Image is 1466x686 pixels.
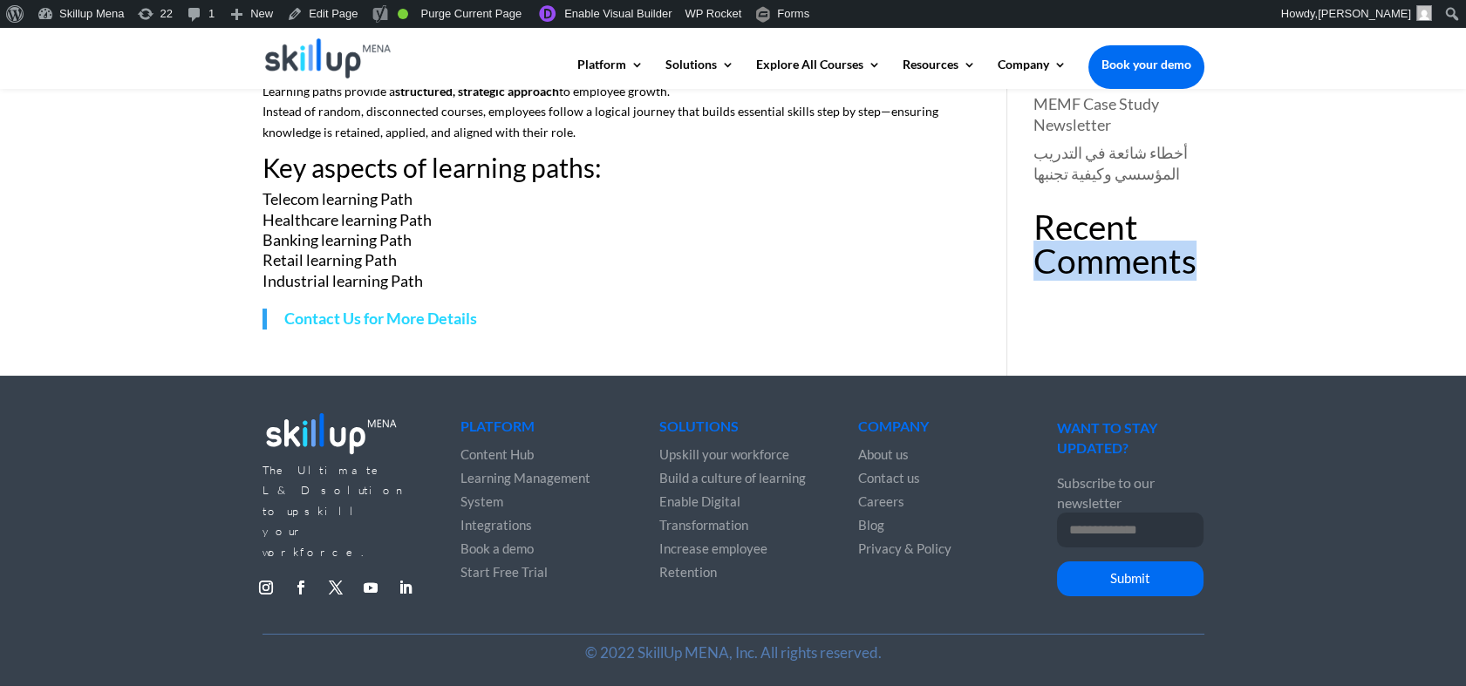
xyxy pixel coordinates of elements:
p: © 2022 SkillUp MENA, Inc. All rights reserved. [263,642,1204,662]
a: Learning Management System [460,470,590,509]
strong: structured, strategic approach [395,84,559,98]
span: WANT TO STAY UPDATED? [1057,419,1157,456]
a: Build a culture of learning [659,470,806,486]
a: Solutions [665,58,734,88]
p: Learning paths provide a to employee growth. Instead of random, disconnected courses, employees f... [263,81,956,154]
a: Company [998,58,1067,88]
a: Enable Digital Transformation [659,493,748,533]
a: Contact Us for More Details [284,309,477,328]
a: Start Free Trial [460,564,548,580]
a: أخطاء شائعة في التدريب المؤسسي وكيفية تجنبها [1033,143,1188,182]
h4: Recent Comments [1033,210,1203,287]
a: Content Hub [460,446,534,462]
a: Upskill your workforce [659,446,789,462]
a: Book a demo [460,540,534,556]
a: Book your demo [1088,45,1204,84]
p: Subscribe to our newsletter [1057,472,1203,513]
a: Integrations [460,517,532,533]
h4: Platform [460,419,607,442]
iframe: Chat Widget [1379,602,1466,686]
div: Good [398,9,408,19]
h4: Company [858,419,1005,442]
a: Careers [858,493,904,509]
a: Platform [577,58,644,88]
a: Contact us [858,470,920,486]
span: [PERSON_NAME] [1318,7,1411,20]
h4: Solutions [659,419,806,442]
img: Skillup Mena [265,38,392,78]
a: Follow on Instagram [252,574,280,601]
a: Follow on LinkedIn [392,574,419,601]
a: Resources [903,58,976,88]
a: Privacy & Policy [858,540,951,556]
span: Submit [1110,570,1150,586]
a: Follow on X [322,574,350,601]
p: Telecom learning Path Healthcare learning Path Banking learning Path Retail learning Path Industr... [263,189,956,291]
a: Blog [858,517,884,533]
a: MEMF Case Study Newsletter [1033,94,1159,133]
a: Explore All Courses [756,58,881,88]
button: Submit [1057,561,1203,596]
a: About us [858,446,909,462]
img: footer_logo [263,407,400,458]
span: Key aspects of learning paths: [263,152,602,183]
a: Follow on Youtube [357,574,385,601]
span: The Ultimate L&D solution to upskill your workforce. [263,463,406,559]
a: Follow on Facebook [287,574,315,601]
a: Increase employee Retention [659,540,767,580]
